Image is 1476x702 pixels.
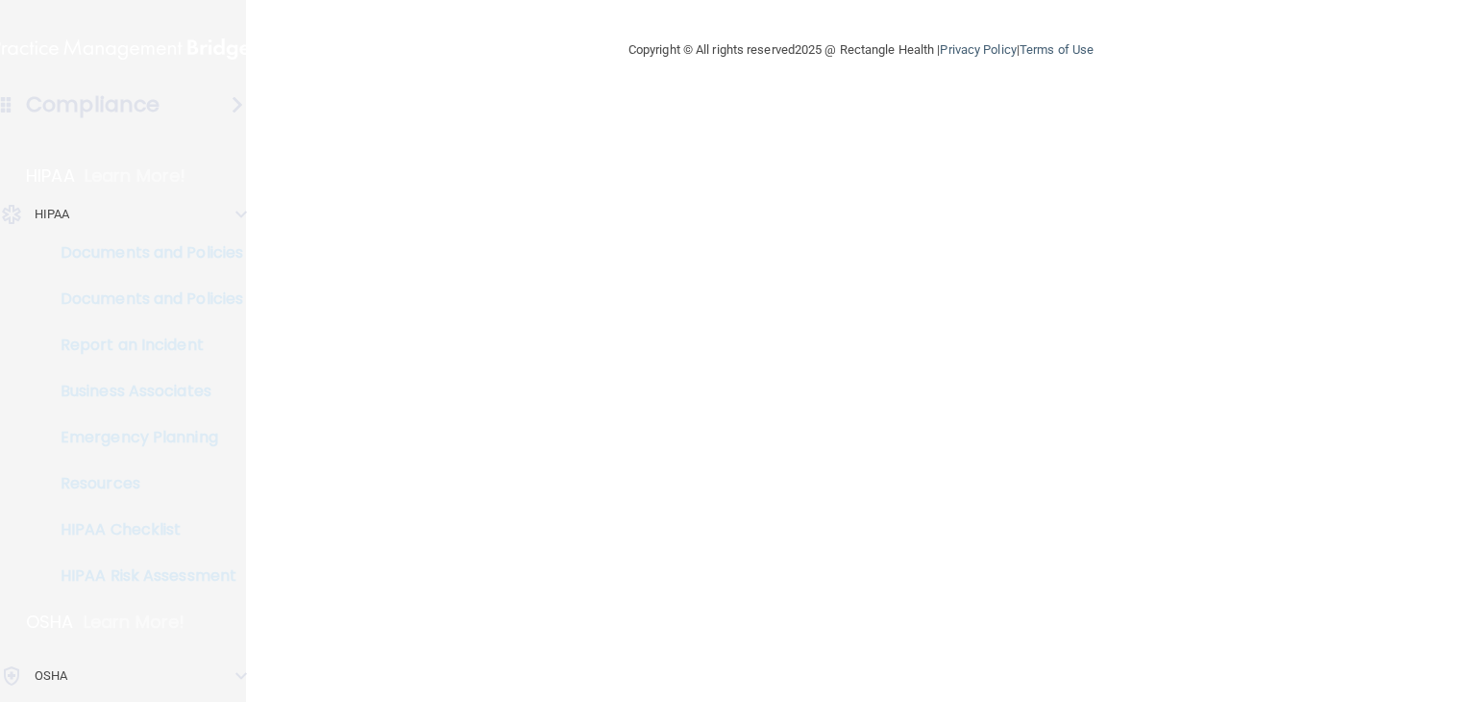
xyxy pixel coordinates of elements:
p: HIPAA [26,164,75,188]
a: Terms of Use [1020,42,1094,57]
p: HIPAA Checklist [12,520,275,539]
p: Documents and Policies [12,289,275,309]
p: HIPAA Risk Assessment [12,566,275,586]
p: Resources [12,474,275,493]
p: Emergency Planning [12,428,275,447]
p: Learn More! [85,164,186,188]
p: Documents and Policies [12,243,275,263]
p: HIPAA [35,203,70,226]
h4: Compliance [26,91,160,118]
p: OSHA [35,664,67,688]
p: OSHA [26,611,74,634]
a: Privacy Policy [940,42,1016,57]
p: Learn More! [84,611,185,634]
p: Business Associates [12,382,275,401]
p: Report an Incident [12,336,275,355]
div: Copyright © All rights reserved 2025 @ Rectangle Health | | [510,19,1212,81]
